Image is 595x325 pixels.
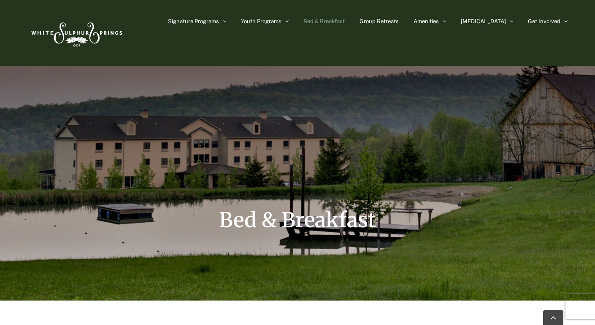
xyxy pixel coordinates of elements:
[360,19,399,24] span: Group Retreats
[27,13,124,53] img: White Sulphur Springs Logo
[241,19,281,24] span: Youth Programs
[528,19,560,24] span: Get Involved
[414,19,439,24] span: Amenities
[303,19,345,24] span: Bed & Breakfast
[168,19,219,24] span: Signature Programs
[461,19,506,24] span: [MEDICAL_DATA]
[219,207,376,233] span: Bed & Breakfast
